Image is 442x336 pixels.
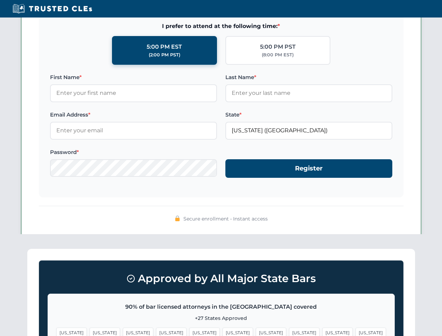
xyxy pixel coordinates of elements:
[225,73,392,82] label: Last Name
[175,216,180,221] img: 🔒
[262,51,294,58] div: (8:00 PM EST)
[48,269,395,288] h3: Approved by All Major State Bars
[50,148,217,156] label: Password
[50,73,217,82] label: First Name
[50,22,392,31] span: I prefer to attend at the following time:
[225,122,392,139] input: Florida (FL)
[50,84,217,102] input: Enter your first name
[50,122,217,139] input: Enter your email
[56,302,386,311] p: 90% of bar licensed attorneys in the [GEOGRAPHIC_DATA] covered
[10,3,94,14] img: Trusted CLEs
[260,42,296,51] div: 5:00 PM PST
[50,111,217,119] label: Email Address
[225,111,392,119] label: State
[225,84,392,102] input: Enter your last name
[183,215,268,223] span: Secure enrollment • Instant access
[149,51,180,58] div: (2:00 PM PST)
[147,42,182,51] div: 5:00 PM EST
[56,314,386,322] p: +27 States Approved
[225,159,392,178] button: Register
